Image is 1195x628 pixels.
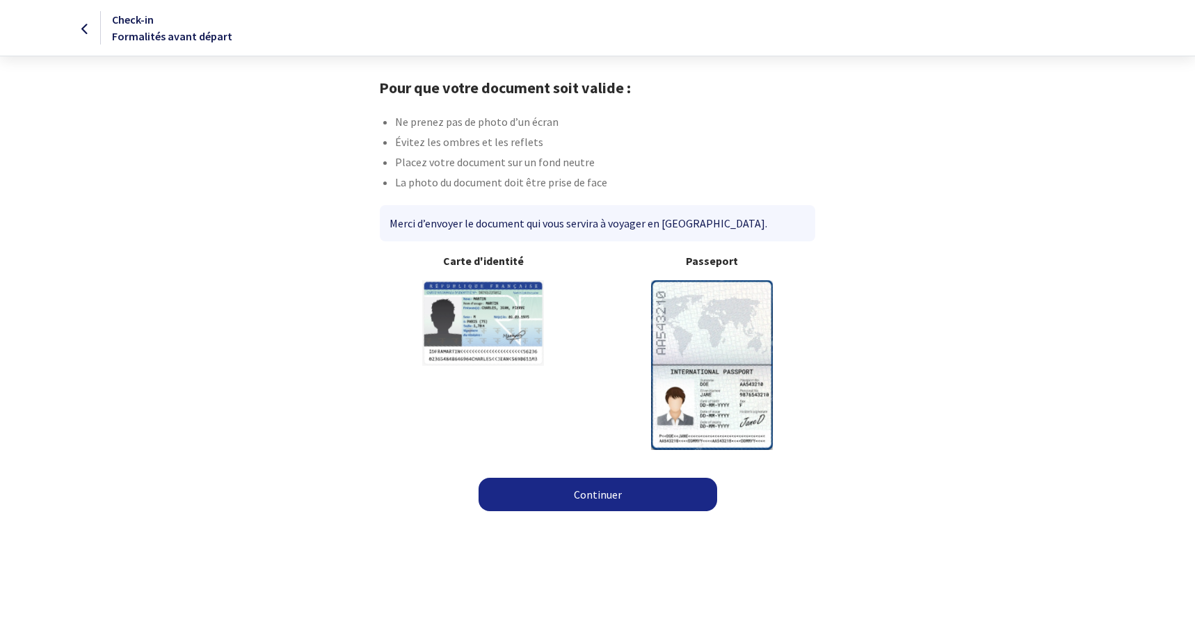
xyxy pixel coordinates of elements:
[379,79,815,97] h1: Pour que votre document soit valide :
[112,13,232,43] span: Check-in Formalités avant départ
[380,205,815,241] div: Merci d’envoyer le document qui vous servira à voyager en [GEOGRAPHIC_DATA].
[395,134,815,154] li: Évitez les ombres et les reflets
[479,478,717,511] a: Continuer
[422,280,544,366] img: illuCNI.svg
[395,174,815,194] li: La photo du document doit être prise de face
[380,252,586,269] b: Carte d'identité
[395,154,815,174] li: Placez votre document sur un fond neutre
[609,252,815,269] b: Passeport
[651,280,773,449] img: illuPasseport.svg
[395,113,815,134] li: Ne prenez pas de photo d’un écran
